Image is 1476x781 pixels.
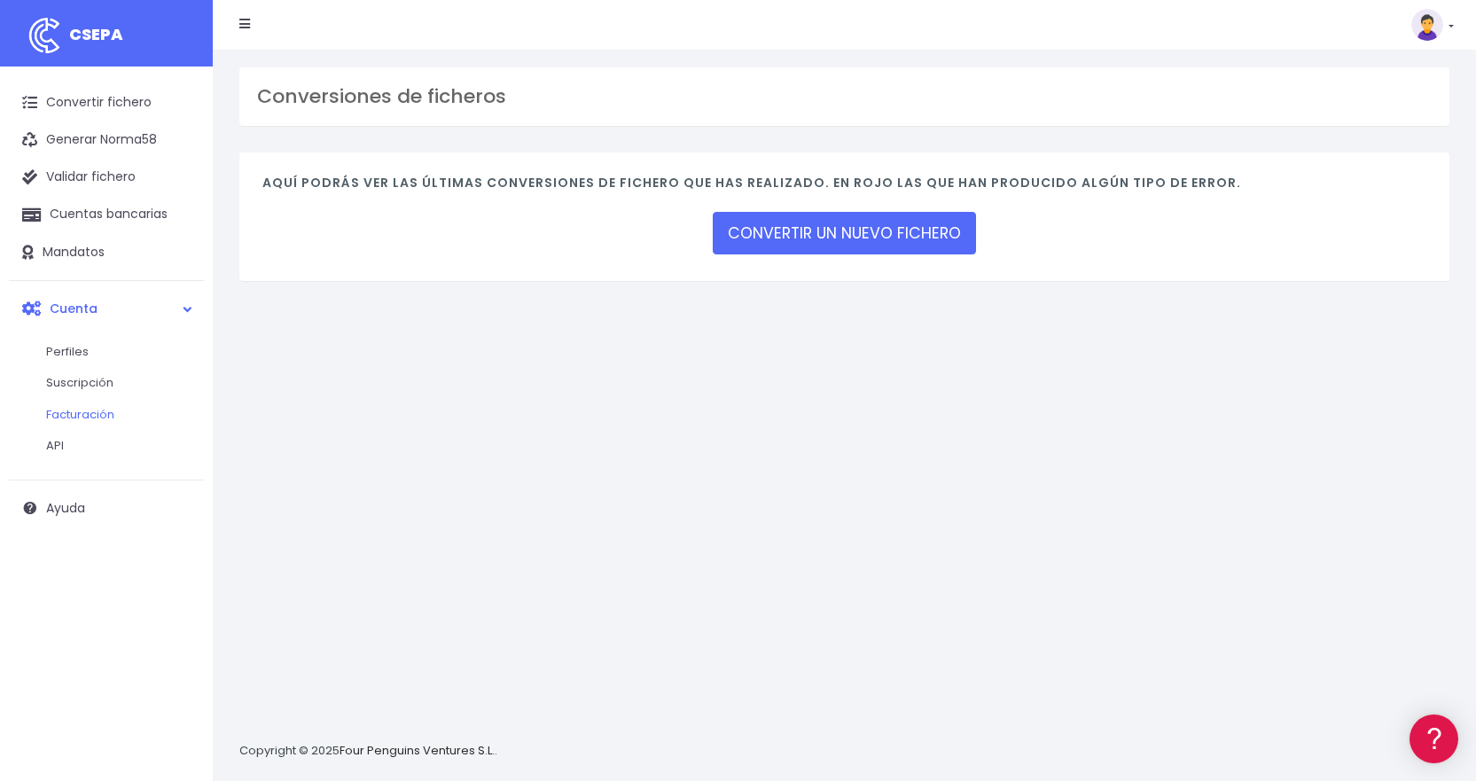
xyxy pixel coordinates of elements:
div: Convertir ficheros [18,196,337,213]
a: API [18,453,337,480]
a: Generar Norma58 [9,121,204,159]
a: Perfiles de empresas [18,307,337,334]
img: logo [22,13,66,58]
div: Facturación [18,352,337,369]
a: General [18,380,337,408]
a: Mandatos [9,234,204,271]
a: Cuenta [9,290,204,327]
h4: Aquí podrás ver las últimas conversiones de fichero que has realizado. En rojo las que han produc... [262,176,1426,199]
a: Formatos [18,224,337,252]
span: Cuenta [50,299,98,316]
a: Four Penguins Ventures S.L. [340,742,495,759]
span: CSEPA [69,23,123,45]
img: profile [1411,9,1443,41]
a: Perfiles [28,336,204,368]
a: Ayuda [9,489,204,527]
a: Videotutoriales [18,279,337,307]
a: Convertir fichero [9,84,204,121]
span: Ayuda [46,499,85,517]
a: Cuentas bancarias [9,196,204,233]
div: Información general [18,123,337,140]
a: Información general [18,151,337,178]
a: Problemas habituales [18,252,337,279]
h3: Conversiones de ficheros [257,85,1432,108]
a: Suscripción [28,367,204,399]
a: Facturación [28,399,204,431]
a: API [28,430,204,462]
a: CONVERTIR UN NUEVO FICHERO [713,212,976,254]
a: Validar fichero [9,159,204,196]
p: Copyright © 2025 . [239,742,497,761]
div: Programadores [18,426,337,442]
button: Contáctanos [18,474,337,505]
a: POWERED BY ENCHANT [244,511,341,527]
